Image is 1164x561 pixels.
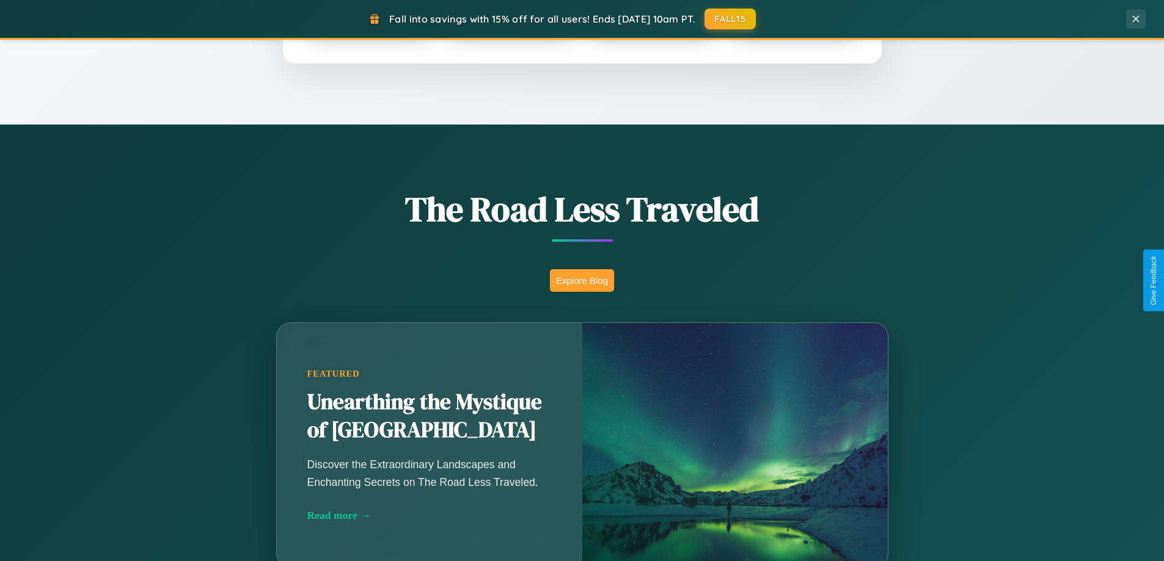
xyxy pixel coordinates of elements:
div: Read more → [307,509,552,522]
h1: The Road Less Traveled [216,186,949,233]
h2: Unearthing the Mystique of [GEOGRAPHIC_DATA] [307,388,552,444]
span: Fall into savings with 15% off for all users! Ends [DATE] 10am PT. [389,13,695,25]
div: Give Feedback [1149,256,1158,305]
p: Discover the Extraordinary Landscapes and Enchanting Secrets on The Road Less Traveled. [307,456,552,490]
button: Explore Blog [550,269,614,292]
button: FALL15 [705,9,756,29]
div: Featured [307,369,552,379]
